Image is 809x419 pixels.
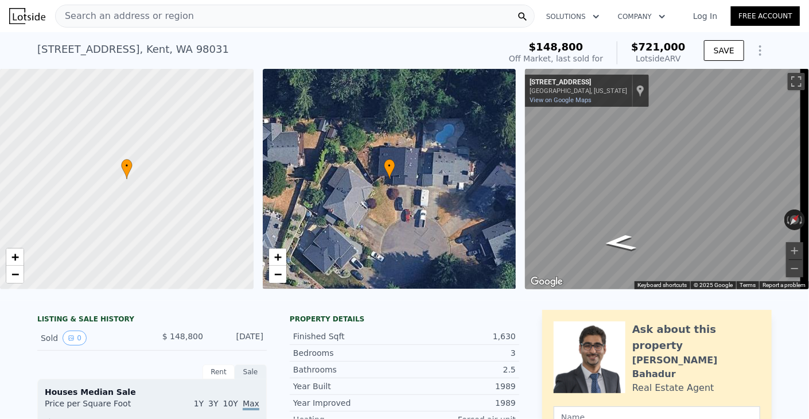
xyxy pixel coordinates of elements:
div: Property details [290,315,519,324]
div: [STREET_ADDRESS] [530,78,627,87]
button: Zoom out [786,260,803,277]
div: • [121,159,133,179]
span: • [121,161,133,171]
div: Lotside ARV [631,53,686,64]
div: Map [525,69,809,289]
span: − [274,267,281,281]
div: LISTING & SALE HISTORY [37,315,267,326]
div: Price per Square Foot [45,398,152,416]
a: Show location on map [636,84,644,97]
span: 10Y [223,399,238,408]
div: 2.5 [404,364,516,375]
img: Lotside [9,8,45,24]
div: 3 [404,347,516,359]
button: Toggle fullscreen view [788,73,805,90]
span: + [11,250,19,264]
div: • [384,159,395,179]
div: [GEOGRAPHIC_DATA], [US_STATE] [530,87,627,95]
button: Solutions [537,6,609,27]
span: + [274,250,281,264]
a: Report a problem [763,282,806,288]
span: 3Y [208,399,218,408]
div: Sale [235,364,267,379]
button: Show Options [749,39,772,62]
img: Google [528,274,566,289]
span: Search an address or region [56,9,194,23]
span: Max [243,399,259,410]
div: Bathrooms [293,364,404,375]
a: Open this area in Google Maps (opens a new window) [528,274,566,289]
div: [DATE] [212,331,263,346]
a: Terms (opens in new tab) [740,282,756,288]
div: Houses Median Sale [45,386,259,398]
div: [STREET_ADDRESS] , Kent , WA 98031 [37,41,229,57]
button: Keyboard shortcuts [637,281,687,289]
span: $ 148,800 [162,332,203,341]
span: • [384,161,395,171]
path: Go Southwest, 122nd Ct SE [590,231,650,254]
div: Finished Sqft [293,331,404,342]
div: Real Estate Agent [632,381,714,395]
span: 1Y [194,399,204,408]
a: Zoom in [269,249,286,266]
div: 1989 [404,381,516,392]
div: [PERSON_NAME] Bahadur [632,354,760,381]
a: Zoom out [6,266,24,283]
div: 1,630 [404,331,516,342]
div: 1989 [404,397,516,409]
div: Bedrooms [293,347,404,359]
div: Street View [525,69,809,289]
button: Rotate clockwise [799,209,806,230]
button: Reset the view [785,209,804,230]
button: View historical data [63,331,87,346]
div: Off Market, last sold for [509,53,603,64]
span: $721,000 [631,41,686,53]
span: $148,800 [529,41,584,53]
div: Year Improved [293,397,404,409]
a: Zoom out [269,266,286,283]
button: SAVE [704,40,744,61]
span: © 2025 Google [694,282,733,288]
button: Zoom in [786,242,803,259]
button: Company [609,6,675,27]
div: Ask about this property [632,321,760,354]
div: Year Built [293,381,404,392]
a: Free Account [731,6,800,26]
a: Zoom in [6,249,24,266]
div: Rent [203,364,235,379]
div: Sold [41,331,143,346]
button: Rotate counterclockwise [784,209,791,230]
span: − [11,267,19,281]
a: View on Google Maps [530,96,592,104]
a: Log In [679,10,731,22]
